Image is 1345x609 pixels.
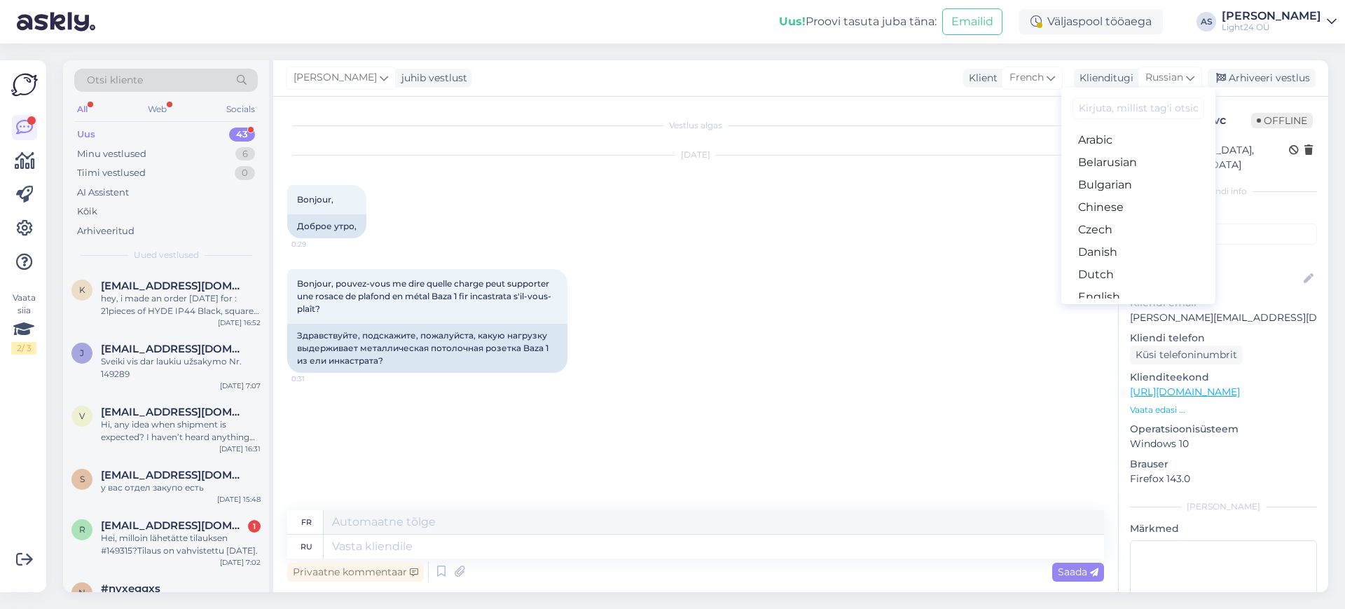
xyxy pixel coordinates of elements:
[80,348,84,358] span: j
[77,128,95,142] div: Uus
[1222,11,1337,33] a: [PERSON_NAME]Light24 OÜ
[77,147,146,161] div: Minu vestlused
[1251,113,1313,128] span: Offline
[1019,9,1163,34] div: Väljaspool tööaega
[101,481,261,494] div: у вас отдел закупо есть
[1061,174,1215,196] a: Bulgarian
[74,100,90,118] div: All
[297,278,551,314] span: Bonjour, pouvez-vous me dire quelle charge peut supporter une rosace de plafond en métal Baza 1 f...
[101,418,261,444] div: Hi, any idea when shipment is expected? I haven’t heard anything yet. Commande n°149638] ([DATE])...
[101,469,247,481] span: shahzoda@ovivoelektrik.com.tr
[80,474,85,484] span: s
[1130,296,1317,310] p: Kliendi email
[229,128,255,142] div: 43
[1130,457,1317,472] p: Brauser
[1130,250,1317,265] p: Kliendi nimi
[1130,437,1317,451] p: Windows 10
[101,519,247,532] span: ritvaleinonen@hotmail.com
[1145,70,1183,85] span: Russian
[77,186,129,200] div: AI Assistent
[942,8,1002,35] button: Emailid
[301,510,312,534] div: fr
[223,100,258,118] div: Socials
[79,285,85,295] span: k
[101,406,247,418] span: vanheiningenruud@gmail.com
[1061,151,1215,174] a: Belarusian
[779,13,937,30] div: Proovi tasuta juba täna:
[79,411,85,421] span: v
[220,557,261,568] div: [DATE] 7:02
[1130,310,1317,325] p: [PERSON_NAME][EMAIL_ADDRESS][DOMAIN_NAME]
[101,280,247,292] span: kuninkaantie752@gmail.com
[1072,97,1204,119] input: Kirjuta, millist tag'i otsid
[77,166,146,180] div: Tiimi vestlused
[1222,11,1321,22] div: [PERSON_NAME]
[1058,566,1098,578] span: Saada
[1130,185,1317,198] div: Kliendi info
[1130,404,1317,416] p: Vaata edasi ...
[1130,345,1243,364] div: Küsi telefoninumbrit
[1061,129,1215,151] a: Arabic
[101,582,160,595] span: #nyxeggxs
[248,520,261,533] div: 1
[101,355,261,381] div: Sveiki vis dar laukiu užsakymo Nr. 149289
[220,381,261,391] div: [DATE] 7:07
[101,292,261,317] div: hey, i made an order [DATE] for : 21pieces of HYDE IP44 Black, square lamps We opened the package...
[78,587,85,598] span: n
[218,317,261,328] div: [DATE] 16:52
[1196,12,1216,32] div: AS
[1208,69,1316,88] div: Arhiveeri vestlus
[11,292,36,355] div: Vaata siia
[1061,286,1215,308] a: English
[1061,219,1215,241] a: Czech
[1009,70,1044,85] span: French
[1130,422,1317,437] p: Operatsioonisüsteem
[219,444,261,454] div: [DATE] 16:31
[287,563,424,582] div: Privaatne kommentaar
[1130,224,1317,245] input: Lisa tag
[291,374,344,384] span: 0:31
[963,71,998,85] div: Klient
[87,73,143,88] span: Otsi kliente
[294,70,377,85] span: [PERSON_NAME]
[79,524,85,535] span: r
[287,214,366,238] div: Доброе утро,
[77,205,97,219] div: Kõik
[101,343,247,355] span: justmisius@gmail.com
[1061,264,1215,286] a: Dutch
[1130,206,1317,221] p: Kliendi tag'id
[145,100,170,118] div: Web
[11,71,38,98] img: Askly Logo
[1130,472,1317,486] p: Firefox 143.0
[217,494,261,505] div: [DATE] 15:48
[396,71,467,85] div: juhib vestlust
[1130,331,1317,345] p: Kliendi telefon
[1130,521,1317,536] p: Märkmed
[1131,271,1301,287] input: Lisa nimi
[297,194,333,205] span: Bonjour,
[11,342,36,355] div: 2 / 3
[779,15,806,28] b: Uus!
[1222,22,1321,33] div: Light24 OÜ
[291,239,344,249] span: 0:29
[77,224,134,238] div: Arhiveeritud
[134,249,199,261] span: Uued vestlused
[1130,500,1317,513] div: [PERSON_NAME]
[301,535,312,559] div: ru
[287,324,567,373] div: Здравствуйте, подскажите, пожалуйста, какую нагрузку выдерживает металлическая потолочная розетка...
[1061,196,1215,219] a: Chinese
[235,147,255,161] div: 6
[1074,71,1133,85] div: Klienditugi
[287,119,1104,132] div: Vestlus algas
[1130,385,1240,398] a: [URL][DOMAIN_NAME]
[1061,241,1215,264] a: Danish
[1130,370,1317,385] p: Klienditeekond
[235,166,255,180] div: 0
[101,532,261,557] div: Hei, milloin lähetätte tilauksen #149315?Tilaus on vahvistettu [DATE].
[287,149,1104,161] div: [DATE]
